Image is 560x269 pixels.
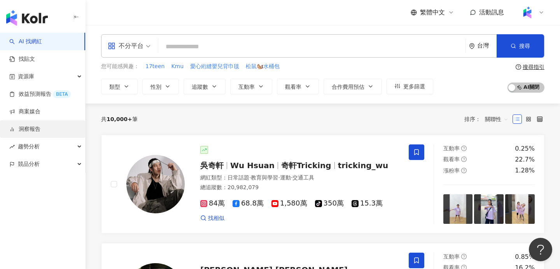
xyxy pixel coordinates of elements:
[238,84,255,90] span: 互動率
[233,199,264,207] span: 68.8萬
[101,135,544,234] a: KOL Avatar吳奇軒Wu Hsuan奇軒Trickingtricking_wu網紅類型：日常話題·教育與學習·運動·交通工具總追蹤數：20,982,07984萬68.8萬1,580萬350...
[227,174,249,181] span: 日常話題
[208,214,224,222] span: 找相似
[515,155,535,164] div: 22.7%
[108,40,143,52] div: 不分平台
[523,64,544,70] div: 搜尋指引
[352,199,383,207] span: 15.3萬
[145,62,165,71] button: 17teen
[497,34,544,58] button: 搜尋
[184,79,226,94] button: 追蹤數
[516,64,521,70] span: question-circle
[9,108,40,116] a: 商案媒合
[9,38,42,46] a: searchAI 找網紅
[107,116,132,122] span: 10,000+
[190,63,239,70] span: 愛心絎縫嬰兒背巾毯
[142,79,179,94] button: 性別
[315,199,344,207] span: 350萬
[469,43,475,49] span: environment
[171,63,184,70] span: Kmu
[18,155,40,173] span: 競品分析
[461,146,467,151] span: question-circle
[126,155,185,213] img: KOL Avatar
[474,194,504,224] img: post-image
[324,79,382,94] button: 合作費用預估
[171,62,184,71] button: Kmu
[9,55,35,63] a: 找貼文
[485,113,508,125] span: 關聯性
[529,238,552,261] iframe: Help Scout Beacon - Open
[150,84,161,90] span: 性別
[479,9,504,16] span: 活動訊息
[245,62,280,71] button: 松鼠🐿️水桶包
[464,113,513,125] div: 排序：
[443,167,460,174] span: 漲粉率
[505,194,535,224] img: post-image
[271,199,307,207] span: 1,580萬
[291,174,292,181] span: ·
[280,174,291,181] span: 運動
[515,166,535,175] div: 1.28%
[443,156,460,162] span: 觀看率
[420,8,445,17] span: 繁體中文
[461,168,467,173] span: question-circle
[145,63,164,70] span: 17teen
[200,184,399,192] div: 總追蹤數 ： 20,982,079
[285,84,301,90] span: 觀看率
[249,174,251,181] span: ·
[387,79,433,94] button: 更多篩選
[443,145,460,151] span: 互動率
[200,161,224,170] span: 吳奇軒
[200,199,225,207] span: 84萬
[101,79,138,94] button: 類型
[519,43,530,49] span: 搜尋
[6,10,48,26] img: logo
[477,42,497,49] div: 台灣
[292,174,314,181] span: 交通工具
[109,84,120,90] span: 類型
[338,161,388,170] span: tricking_wu
[246,63,280,70] span: 松鼠🐿️水桶包
[101,116,138,122] div: 共 筆
[18,68,34,85] span: 資源庫
[9,90,71,98] a: 效益預測報告BETA
[332,84,364,90] span: 合作費用預估
[277,79,319,94] button: 觀看率
[9,125,40,133] a: 洞察報告
[190,62,240,71] button: 愛心絎縫嬰兒背巾毯
[230,161,275,170] span: Wu Hsuan
[101,63,139,70] span: 您可能感興趣：
[192,84,208,90] span: 追蹤數
[515,144,535,153] div: 0.25%
[9,144,15,149] span: rise
[200,214,224,222] a: 找相似
[461,254,467,259] span: question-circle
[108,42,115,50] span: appstore
[278,174,280,181] span: ·
[443,253,460,260] span: 互動率
[443,194,473,224] img: post-image
[403,83,425,90] span: 更多篩選
[200,174,399,182] div: 網紅類型 ：
[251,174,278,181] span: 教育與學習
[230,79,272,94] button: 互動率
[461,156,467,162] span: question-circle
[520,5,535,20] img: Kolr%20app%20icon%20%281%29.png
[18,138,40,155] span: 趨勢分析
[281,161,331,170] span: 奇軒Tricking
[515,253,535,261] div: 0.85%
